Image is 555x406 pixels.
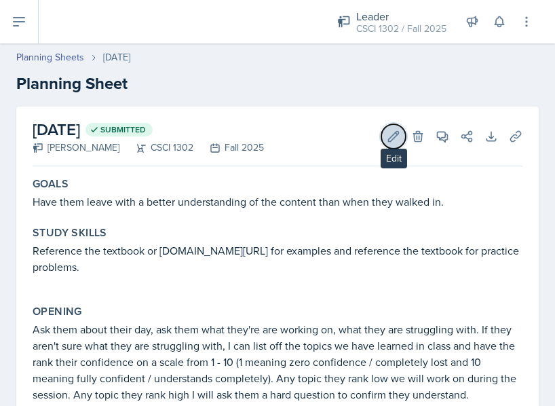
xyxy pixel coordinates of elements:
[193,141,264,155] div: Fall 2025
[33,305,82,318] label: Opening
[356,22,446,36] div: CSCI 1302 / Fall 2025
[33,177,69,191] label: Goals
[103,50,130,64] div: [DATE]
[356,8,446,24] div: Leader
[16,50,84,64] a: Planning Sheets
[33,117,264,142] h2: [DATE]
[33,141,119,155] div: [PERSON_NAME]
[16,71,539,96] h2: Planning Sheet
[33,242,522,275] p: Reference the textbook or [DOMAIN_NAME][URL] for examples and reference the textbook for practice...
[119,141,193,155] div: CSCI 1302
[100,124,146,135] span: Submitted
[33,321,522,403] p: Ask them about their day, ask them what they're are working on, what they are struggling with. If...
[33,193,522,210] p: Have them leave with a better understanding of the content than when they walked in.
[381,124,406,149] button: Edit
[33,226,107,240] label: Study Skills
